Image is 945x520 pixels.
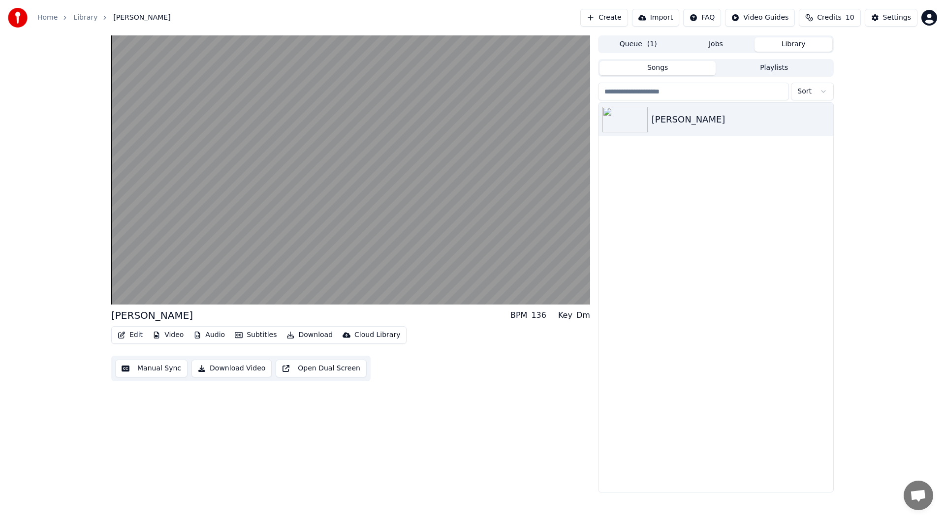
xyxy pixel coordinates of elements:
[149,328,188,342] button: Video
[883,13,911,23] div: Settings
[817,13,841,23] span: Credits
[576,309,590,321] div: Dm
[113,13,170,23] span: [PERSON_NAME]
[599,37,677,52] button: Queue
[755,37,832,52] button: Library
[677,37,755,52] button: Jobs
[8,8,28,28] img: youka
[114,328,147,342] button: Edit
[683,9,721,27] button: FAQ
[580,9,628,27] button: Create
[797,87,812,96] span: Sort
[283,328,337,342] button: Download
[191,360,272,377] button: Download Video
[276,360,367,377] button: Open Dual Screen
[904,481,933,510] div: Öppna chatt
[115,360,188,377] button: Manual Sync
[799,9,860,27] button: Credits10
[632,9,679,27] button: Import
[865,9,917,27] button: Settings
[354,330,400,340] div: Cloud Library
[73,13,97,23] a: Library
[510,309,527,321] div: BPM
[846,13,854,23] span: 10
[647,39,657,49] span: ( 1 )
[531,309,546,321] div: 136
[189,328,229,342] button: Audio
[652,113,829,126] div: [PERSON_NAME]
[725,9,795,27] button: Video Guides
[231,328,281,342] button: Subtitles
[599,61,716,75] button: Songs
[37,13,58,23] a: Home
[111,308,193,322] div: [PERSON_NAME]
[37,13,171,23] nav: breadcrumb
[558,309,572,321] div: Key
[716,61,832,75] button: Playlists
